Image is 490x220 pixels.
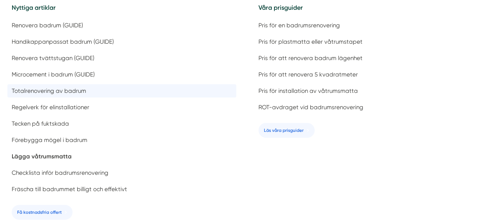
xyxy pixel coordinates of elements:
[12,55,94,62] span: Renovera tvättstugan (GUIDE)
[12,169,108,177] span: Checklista inför badrumsrenovering
[258,104,363,111] span: ROT-avdraget vid badrumsrenovering
[7,133,236,147] a: Förebygga mögel i badrum
[12,153,72,160] span: Lägga våtrumsmatta
[7,3,236,19] h5: Nyttiga artiklar
[258,22,340,29] span: Pris för en badrumsrenovering
[7,117,236,130] a: Tecken på fuktskada
[7,35,236,48] a: Handikappanpassat badrum (GUIDE)
[264,127,304,134] span: Läs våra prisguider
[258,38,363,46] span: Pris för plastmatta eller våtrumstapet
[7,51,236,65] a: Renovera tvättstugan (GUIDE)
[254,3,483,19] h5: Våra prisguider
[7,68,236,81] a: Microcement i badrum (GUIDE)
[12,71,95,78] span: Microcement i badrum (GUIDE)
[7,166,236,179] a: Checklista inför badrumsrenovering
[258,87,358,95] span: Pris för installation av våtrumsmatta
[12,137,87,144] span: Förebygga mögel i badrum
[258,71,358,78] span: Pris för att renovera 5 kvadratmeter
[254,35,483,48] a: Pris för plastmatta eller våtrumstapet
[7,19,236,32] a: Renovera badrum (GUIDE)
[7,84,236,98] a: Totalrenovering av badrum
[17,209,62,216] span: Få kostnadsfria offert
[258,55,363,62] span: Pris för att renovera badrum lägenhet
[254,19,483,32] a: Pris för en badrumsrenovering
[254,68,483,81] a: Pris för att renovera 5 kvadratmeter
[12,87,86,95] span: Totalrenovering av badrum
[7,150,236,163] a: Lägga våtrumsmatta
[7,183,236,196] a: Fräscha till badrummet billigt och effektivt
[254,101,483,114] a: ROT-avdraget vid badrumsrenovering
[254,84,483,98] a: Pris för installation av våtrumsmatta
[12,120,69,128] span: Tecken på fuktskada
[7,101,236,114] a: Regelverk för elinstallationer
[12,205,73,220] a: Få kostnadsfria offert
[12,104,89,111] span: Regelverk för elinstallationer
[12,186,127,193] span: Fräscha till badrummet billigt och effektivt
[258,123,315,138] a: Läs våra prisguider
[12,22,83,29] span: Renovera badrum (GUIDE)
[254,51,483,65] a: Pris för att renovera badrum lägenhet
[12,38,114,46] span: Handikappanpassat badrum (GUIDE)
